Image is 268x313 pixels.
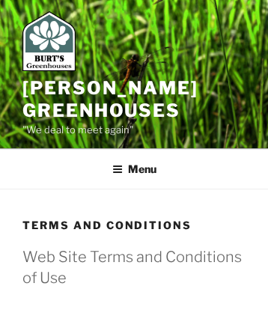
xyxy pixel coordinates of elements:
button: Menu [102,151,167,187]
h1: Terms and Conditions [22,218,246,233]
h2: Web Site Terms and Conditions of Use [22,246,246,288]
img: Burt's Greenhouses [22,11,76,71]
a: [PERSON_NAME] Greenhouses [22,77,198,121]
p: "We deal to meet again" [22,122,246,139]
